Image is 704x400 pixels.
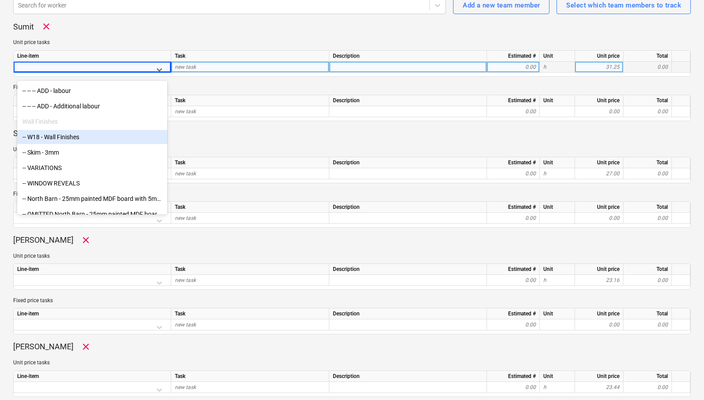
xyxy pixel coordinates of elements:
[175,170,196,177] span: new task
[540,382,575,393] div: h
[579,62,619,73] div: 31.25
[17,99,167,113] div: -- -- -- ADD - Additional labour
[329,371,487,382] div: Description
[575,371,623,382] div: Unit price
[575,95,623,106] div: Unit price
[579,319,619,330] div: 0.00
[175,277,196,283] span: new task
[487,51,540,62] div: Estimated #
[540,202,575,213] div: Unit
[171,202,329,213] div: Task
[623,308,672,319] div: Total
[14,371,171,382] div: Line-item
[623,319,672,330] div: 0.00
[487,308,540,319] div: Estimated #
[487,95,540,106] div: Estimated #
[575,51,623,62] div: Unit price
[329,202,487,213] div: Description
[17,115,167,129] div: Wall Finishes
[329,51,487,62] div: Description
[13,359,691,367] p: Unit price tasks
[575,157,623,168] div: Unit price
[623,95,672,106] div: Total
[17,207,167,221] div: -- OMITTED North Barn - 25mm painted MDF board with 5mm rebate for the following openings: G5, G6...
[540,62,575,73] div: h
[623,62,672,73] div: 0.00
[175,108,196,115] span: new task
[579,168,619,179] div: 27.00
[17,68,167,82] div: -- -- -- ADD - Wood adhseive
[540,168,575,179] div: h
[17,192,167,206] div: -- North Barn - 25mm painted MDF board with 5mm rebate for the following openings: G5, G6, G10 an...
[490,213,536,224] div: 0.00
[540,264,575,275] div: Unit
[14,202,171,213] div: Line-item
[623,168,672,179] div: 0.00
[329,157,487,168] div: Description
[623,382,672,393] div: 0.00
[623,106,672,117] div: 0.00
[14,308,171,319] div: Line-item
[623,275,672,286] div: 0.00
[329,95,487,106] div: Description
[175,384,196,390] span: new task
[17,176,167,190] div: -- WINDOW REVEALS
[540,308,575,319] div: Unit
[17,84,167,98] div: -- -- -- ADD - labour
[490,275,536,286] div: 0.00
[487,157,540,168] div: Estimated #
[575,202,623,213] div: Unit price
[13,297,691,304] p: Fixed price tasks
[17,161,167,175] div: -- VARIATIONS
[490,168,536,179] div: 0.00
[623,157,672,168] div: Total
[13,84,691,91] p: Fixed price tasks
[13,235,74,245] p: [PERSON_NAME]
[171,308,329,319] div: Task
[17,145,167,159] div: -- Skim - 3mm
[579,213,619,224] div: 0.00
[13,146,691,153] p: Unit price tasks
[487,264,540,275] div: Estimated #
[490,106,536,117] div: 0.00
[579,106,619,117] div: 0.00
[81,235,91,245] span: Remove worker
[579,382,619,393] div: 23.44
[329,264,487,275] div: Description
[171,371,329,382] div: Task
[540,95,575,106] div: Unit
[175,322,196,328] span: new task
[540,371,575,382] div: Unit
[623,202,672,213] div: Total
[579,275,619,286] div: 23.16
[623,213,672,224] div: 0.00
[575,264,623,275] div: Unit price
[540,157,575,168] div: Unit
[623,264,672,275] div: Total
[490,319,536,330] div: 0.00
[575,308,623,319] div: Unit price
[171,264,329,275] div: Task
[13,252,691,260] p: Unit price tasks
[623,51,672,62] div: Total
[14,157,171,168] div: Line-item
[171,51,329,62] div: Task
[13,22,34,32] p: Sumit
[13,190,691,198] p: Fixed price tasks
[490,62,536,73] div: 0.00
[175,215,196,221] span: new task
[13,341,74,352] p: [PERSON_NAME]
[487,371,540,382] div: Estimated #
[14,95,171,106] div: Line-item
[81,341,91,352] span: Remove worker
[623,371,672,382] div: Total
[41,21,52,32] span: Remove worker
